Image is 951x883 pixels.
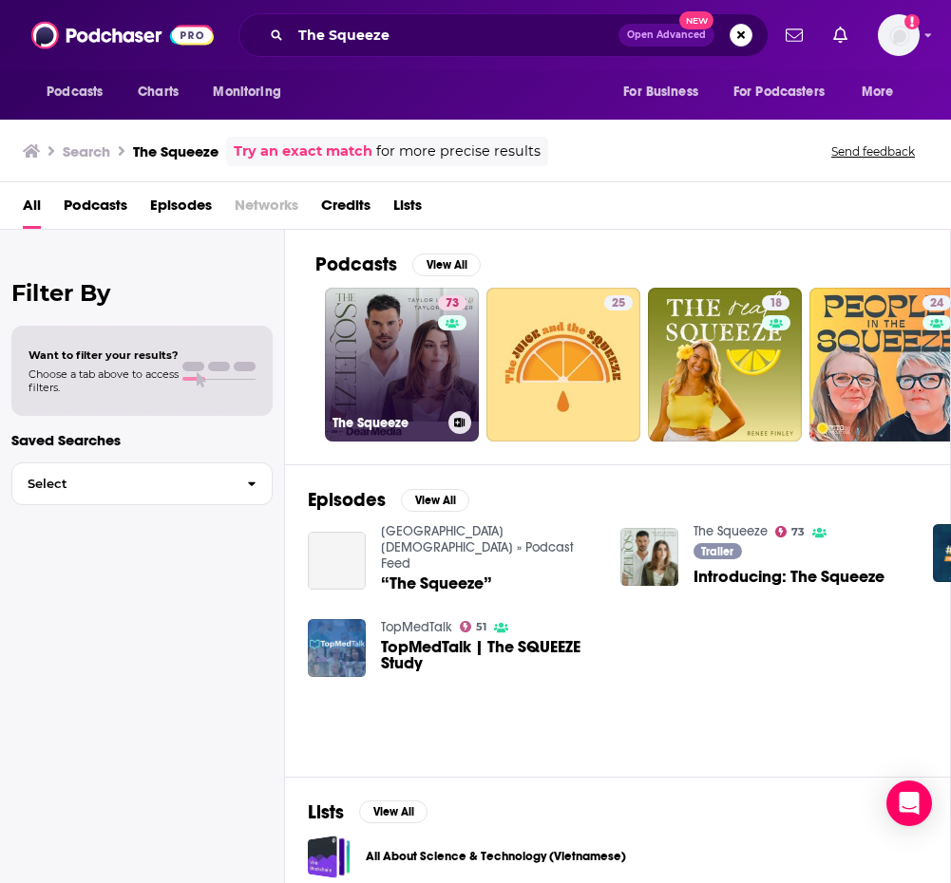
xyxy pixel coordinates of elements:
h3: The Squeeze [333,415,441,431]
h2: Podcasts [315,253,397,276]
span: For Podcasters [733,79,825,105]
span: for more precise results [376,141,541,162]
span: Logged in as sarahhallprinc [878,14,920,56]
a: Show notifications dropdown [826,19,855,51]
span: 25 [612,294,625,313]
a: Cobblestone Community Church » Podcast Feed [381,523,574,572]
a: All About Science & Technology (Vietnamese) [366,846,626,867]
a: 73 [438,295,466,310]
span: Want to filter your results? [29,348,179,362]
h2: Lists [308,800,344,824]
a: 25 [604,295,633,310]
a: 73 [775,526,806,537]
a: Charts [125,74,190,110]
a: TopMedTalk [381,619,452,635]
a: EpisodesView All [308,488,469,512]
a: The Squeeze [694,523,768,539]
a: All [23,190,41,229]
button: open menu [848,74,918,110]
a: “The Squeeze” [308,532,366,590]
a: Try an exact match [234,141,372,162]
span: 18 [770,294,782,313]
span: New [679,11,713,29]
span: Select [12,478,232,490]
button: Select [11,462,273,505]
h2: Episodes [308,488,386,512]
span: Choose a tab above to access filters. [29,367,179,394]
a: “The Squeeze” [381,575,492,592]
a: Show notifications dropdown [778,19,810,51]
div: Open Intercom Messenger [886,780,932,826]
a: 51 [460,621,487,632]
button: Show profile menu [878,14,920,56]
button: Send feedback [826,143,921,160]
a: 18 [648,288,802,441]
a: TopMedTalk | The SQUEEZE Study [381,639,598,671]
a: Episodes [150,190,212,229]
a: Credits [321,190,371,229]
span: Trailer [701,546,733,557]
button: open menu [721,74,852,110]
button: open menu [33,74,127,110]
img: User Profile [878,14,920,56]
h3: The Squeeze [133,142,219,160]
a: 73The Squeeze [325,288,479,441]
p: Saved Searches [11,431,273,449]
button: View All [401,489,469,512]
span: 51 [476,623,486,631]
a: PodcastsView All [315,253,481,276]
span: 73 [446,294,459,313]
h2: Filter By [11,279,273,307]
a: Lists [393,190,422,229]
button: open menu [610,74,722,110]
img: TopMedTalk | The SQUEEZE Study [308,619,366,677]
span: 73 [791,528,805,536]
img: Introducing: The Squeeze [620,528,678,586]
button: Open AdvancedNew [618,24,714,47]
span: Open Advanced [627,30,706,40]
button: View All [412,254,481,276]
button: View All [359,800,428,823]
a: ListsView All [308,800,428,824]
a: 25 [486,288,640,441]
img: Podchaser - Follow, Share and Rate Podcasts [31,17,214,53]
span: Monitoring [213,79,280,105]
a: 18 [762,295,789,310]
span: Podcasts [47,79,103,105]
div: Search podcasts, credits, & more... [238,13,769,57]
span: Networks [235,190,298,229]
button: open menu [200,74,305,110]
svg: Add a profile image [904,14,920,29]
a: Podcasts [64,190,127,229]
a: All About Science & Technology (Vietnamese) [308,836,351,878]
span: More [862,79,894,105]
a: 24 [922,295,951,310]
span: For Business [623,79,698,105]
span: 24 [930,294,943,313]
h3: Search [63,142,110,160]
a: Introducing: The Squeeze [694,569,884,585]
span: Charts [138,79,179,105]
input: Search podcasts, credits, & more... [291,20,618,50]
